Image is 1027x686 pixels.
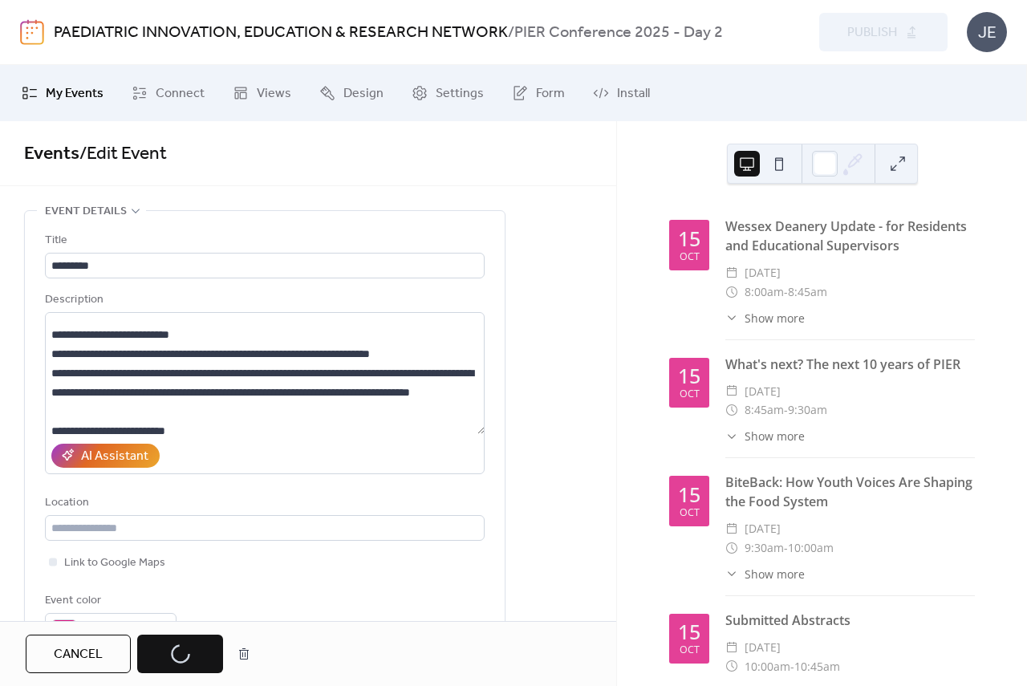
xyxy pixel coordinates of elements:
span: 10:00am [745,657,790,676]
div: Oct [680,252,700,262]
div: ​ [725,428,738,444]
span: 8:45am [788,282,827,302]
div: Oct [680,389,700,400]
div: ​ [725,657,738,676]
div: What's next? The next 10 years of PIER [725,355,975,374]
button: Cancel [26,635,131,673]
div: ​ [725,282,738,302]
span: [DATE] [745,382,781,401]
span: 8:00am [745,282,784,302]
div: Location [45,493,481,513]
span: Show more [745,566,805,582]
div: ​ [725,566,738,582]
span: My Events [46,84,104,104]
span: Install [617,84,650,104]
div: Submitted Abstracts [725,611,975,630]
span: Show more [745,428,805,444]
b: / [508,18,514,48]
span: 10:45am [794,657,840,676]
span: 8:45am [745,400,784,420]
div: ​ [725,538,738,558]
div: ​ [725,400,738,420]
div: 15 [678,366,700,386]
span: Cancel [54,645,103,664]
span: / Edit Event [79,136,167,172]
a: Install [581,71,662,115]
div: AI Assistant [81,447,148,466]
a: PAEDIATRIC INNOVATION, EDUCATION & RESEARCH NETWORK [54,18,508,48]
div: Event color [45,591,173,611]
span: 10:00am [788,538,834,558]
div: ​ [725,310,738,327]
div: 15 [678,485,700,505]
span: Settings [436,84,484,104]
a: Design [307,71,396,115]
b: PIER Conference 2025 - Day 2 [514,18,723,48]
div: Wessex Deanery Update - for Residents and Educational Supervisors [725,217,975,255]
span: - [784,538,788,558]
span: 9:30am [788,400,827,420]
span: - [784,400,788,420]
div: Oct [680,508,700,518]
span: Form [536,84,565,104]
div: ​ [725,638,738,657]
span: Views [257,84,291,104]
span: [DATE] [745,263,781,282]
a: My Events [10,71,116,115]
button: ​Show more [725,428,805,444]
span: [DATE] [745,519,781,538]
span: Design [343,84,384,104]
span: Event details [45,202,127,221]
div: 15 [678,622,700,642]
img: logo [20,19,44,45]
a: Connect [120,71,217,115]
span: [DATE] [745,638,781,657]
div: Title [45,231,481,250]
span: Show more [745,310,805,327]
span: 9:30am [745,538,784,558]
button: AI Assistant [51,444,160,468]
div: 15 [678,229,700,249]
div: BiteBack: How Youth Voices Are Shaping the Food System [725,473,975,511]
button: ​Show more [725,310,805,327]
a: Settings [400,71,496,115]
span: #DD117EFF [83,617,151,636]
div: Description [45,290,481,310]
button: ​Show more [725,566,805,582]
span: - [784,282,788,302]
div: JE [967,12,1007,52]
span: - [790,657,794,676]
a: Events [24,136,79,172]
div: ​ [725,519,738,538]
div: ​ [725,382,738,401]
div: Oct [680,645,700,656]
span: Link to Google Maps [64,554,165,573]
a: Views [221,71,303,115]
span: Connect [156,84,205,104]
div: ​ [725,263,738,282]
a: Form [500,71,577,115]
